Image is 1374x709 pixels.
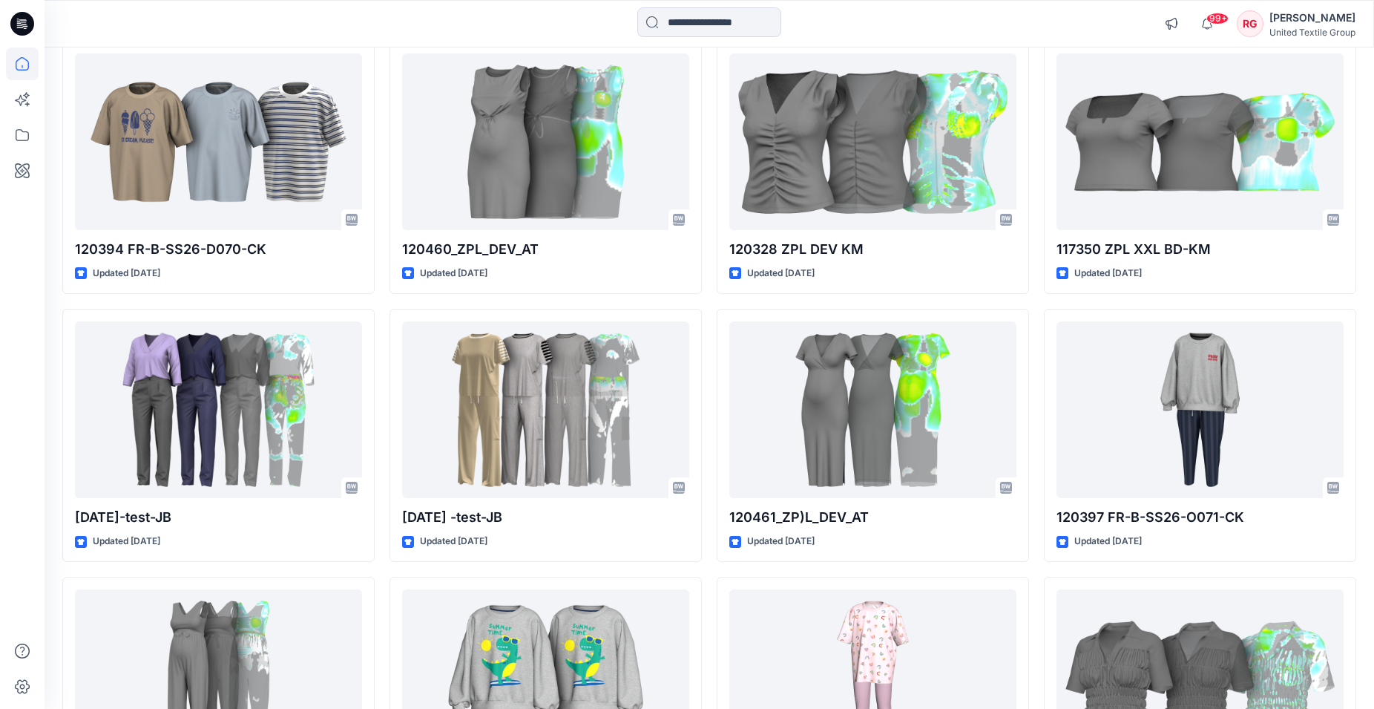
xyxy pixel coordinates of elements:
[93,534,160,549] p: Updated [DATE]
[402,239,689,260] p: 120460_ZPL_DEV_AT
[1074,534,1142,549] p: Updated [DATE]
[1269,9,1355,27] div: [PERSON_NAME]
[1237,10,1263,37] div: RG
[75,53,362,231] a: 120394 FR-B-SS26-D070-CK
[1269,27,1355,38] div: United Textile Group
[729,321,1016,499] a: 120461_ZP)L_DEV_AT
[93,266,160,281] p: Updated [DATE]
[747,534,815,549] p: Updated [DATE]
[75,239,362,260] p: 120394 FR-B-SS26-D070-CK
[1074,266,1142,281] p: Updated [DATE]
[402,53,689,231] a: 120460_ZPL_DEV_AT
[75,321,362,499] a: 2025.09.18-test-JB
[1206,13,1229,24] span: 99+
[1056,507,1344,528] p: 120397 FR-B-SS26-O071-CK
[402,321,689,499] a: 2025.09.19 -test-JB
[75,507,362,528] p: [DATE]-test-JB
[729,507,1016,528] p: 120461_ZP)L_DEV_AT
[729,239,1016,260] p: 120328 ZPL DEV KM
[1056,321,1344,499] a: 120397 FR-B-SS26-O071-CK
[729,53,1016,231] a: 120328 ZPL DEV KM
[402,507,689,528] p: [DATE] -test-JB
[1056,53,1344,231] a: 117350 ZPL XXL BD-KM
[420,534,487,549] p: Updated [DATE]
[1056,239,1344,260] p: 117350 ZPL XXL BD-KM
[420,266,487,281] p: Updated [DATE]
[747,266,815,281] p: Updated [DATE]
